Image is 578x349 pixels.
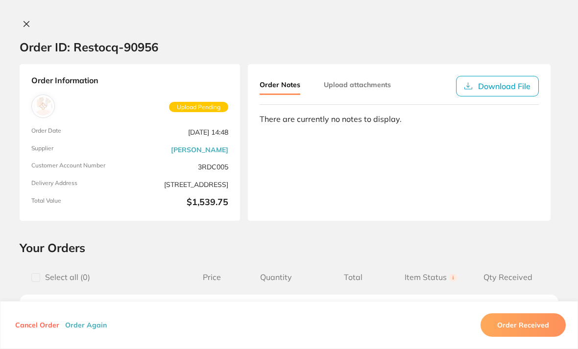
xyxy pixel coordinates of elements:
span: Quantity [238,273,315,282]
button: Order Received [481,313,566,337]
span: 3RDC005 [134,162,228,172]
span: [STREET_ADDRESS] [134,180,228,189]
button: Order Notes [260,76,300,95]
img: Henry Schein Halas [34,97,52,116]
span: Qty Received [469,273,547,282]
button: Cancel Order [12,321,62,329]
span: Supplier [31,145,126,155]
span: Total [315,273,392,282]
h2: Order ID: Restocq- 90956 [20,40,158,54]
button: Download File [456,76,539,96]
strong: Order Information [31,76,228,87]
span: Order Date [31,127,126,137]
span: Customer Account Number [31,162,126,172]
span: [DATE] 14:48 [134,127,228,137]
span: Delivery Address [31,180,126,189]
span: Select all ( 0 ) [40,273,90,282]
span: Price [186,273,238,282]
h2: Your Orders [20,240,558,255]
button: Upload attachments [324,76,391,93]
div: There are currently no notes to display. [260,115,539,123]
span: Upload Pending [169,102,228,113]
span: Item Status [392,273,469,282]
a: [PERSON_NAME] [171,146,228,154]
span: Total Value [31,197,126,209]
b: $1,539.75 [134,197,228,209]
button: Order Again [62,321,110,329]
